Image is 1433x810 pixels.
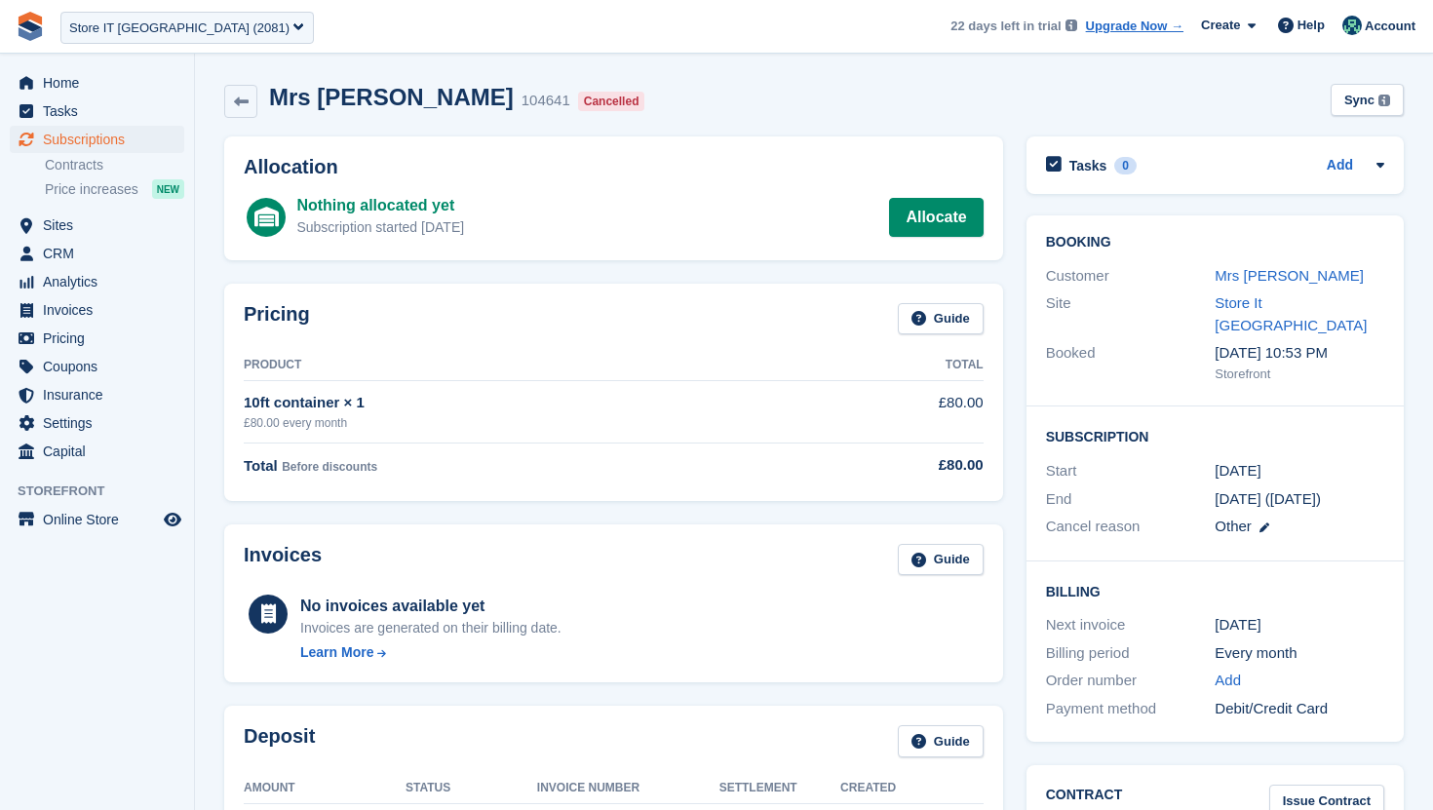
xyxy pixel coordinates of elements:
[282,460,377,474] span: Before discounts
[43,409,160,437] span: Settings
[1046,235,1384,251] h2: Booking
[1046,581,1384,600] h2: Billing
[1046,516,1216,538] div: Cancel reason
[898,544,984,576] a: Guide
[10,126,184,153] a: menu
[798,381,984,443] td: £80.00
[300,642,562,663] a: Learn More
[1046,488,1216,511] div: End
[244,544,322,576] h2: Invoices
[43,126,160,153] span: Subscriptions
[1342,16,1362,35] img: Jennifer Ofodile
[244,725,315,757] h2: Deposit
[10,506,184,533] a: menu
[10,325,184,352] a: menu
[244,414,798,432] div: £80.00 every month
[10,69,184,96] a: menu
[1046,670,1216,692] div: Order number
[300,595,562,618] div: No invoices available yet
[537,773,719,804] th: Invoice Number
[244,773,406,804] th: Amount
[1046,292,1216,336] div: Site
[300,618,562,638] div: Invoices are generated on their billing date.
[1215,614,1384,636] div: [DATE]
[1046,614,1216,636] div: Next invoice
[16,12,45,41] img: stora-icon-8386f47178a22dfd0bd8f6a31ec36ba5ce8667c1dd55bd0f319d3a0aa187defe.svg
[1215,294,1367,333] a: Store It [GEOGRAPHIC_DATA]
[43,240,160,267] span: CRM
[1046,460,1216,482] div: Start
[10,296,184,324] a: menu
[43,381,160,408] span: Insurance
[1201,16,1240,35] span: Create
[45,180,138,199] span: Price increases
[1297,16,1325,35] span: Help
[69,19,290,38] div: Store IT [GEOGRAPHIC_DATA] (2081)
[889,198,983,237] a: Allocate
[10,97,184,125] a: menu
[1046,265,1216,288] div: Customer
[43,97,160,125] span: Tasks
[898,303,984,335] a: Guide
[1331,84,1404,116] button: Sync
[296,194,464,217] div: Nothing allocated yet
[950,17,1061,36] span: 22 days left in trial
[1046,342,1216,383] div: Booked
[1215,642,1384,665] div: Every month
[898,725,984,757] a: Guide
[18,482,194,501] span: Storefront
[45,178,184,200] a: Price increases NEW
[578,92,645,111] div: Cancelled
[10,409,184,437] a: menu
[10,268,184,295] a: menu
[244,392,798,414] div: 10ft container × 1
[1344,91,1375,110] div: Sync
[269,84,514,110] h2: Mrs [PERSON_NAME]
[798,454,984,477] div: £80.00
[43,353,160,380] span: Coupons
[522,90,570,112] div: 104641
[43,325,160,352] span: Pricing
[406,773,537,804] th: Status
[10,240,184,267] a: menu
[43,268,160,295] span: Analytics
[10,438,184,465] a: menu
[1215,490,1321,507] span: [DATE] ([DATE])
[10,381,184,408] a: menu
[1215,342,1384,365] div: [DATE] 10:53 PM
[10,212,184,239] a: menu
[300,642,373,663] div: Learn More
[1069,157,1107,174] h2: Tasks
[1215,670,1241,692] a: Add
[1215,267,1364,284] a: Mrs [PERSON_NAME]
[1114,157,1137,174] div: 0
[1215,518,1252,534] span: Other
[1046,426,1384,445] h2: Subscription
[1046,698,1216,720] div: Payment method
[1378,95,1390,106] img: icon-info-grey-7440780725fd019a000dd9b08b2336e03edf1995a4989e88bcd33f0948082b44.svg
[43,69,160,96] span: Home
[1065,19,1077,31] img: icon-info-grey-7440780725fd019a000dd9b08b2336e03edf1995a4989e88bcd33f0948082b44.svg
[1327,155,1353,177] a: Add
[1046,642,1216,665] div: Billing period
[43,438,160,465] span: Capital
[10,353,184,380] a: menu
[1365,17,1415,36] span: Account
[43,296,160,324] span: Invoices
[1215,460,1260,482] time: 2025-09-01 00:00:00 UTC
[43,212,160,239] span: Sites
[161,508,184,531] a: Preview store
[1086,17,1183,36] a: Upgrade Now →
[45,156,184,174] a: Contracts
[244,457,278,474] span: Total
[244,350,798,381] th: Product
[43,506,160,533] span: Online Store
[244,156,984,178] h2: Allocation
[798,350,984,381] th: Total
[840,773,975,804] th: Created
[719,773,840,804] th: Settlement
[152,179,184,199] div: NEW
[1215,365,1384,384] div: Storefront
[296,217,464,238] div: Subscription started [DATE]
[244,303,310,335] h2: Pricing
